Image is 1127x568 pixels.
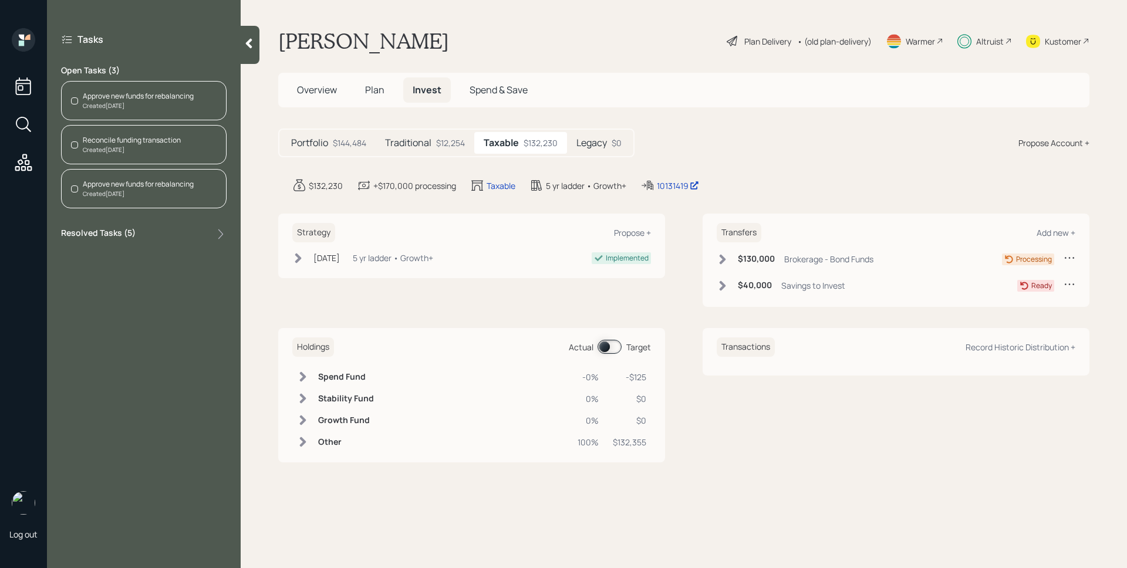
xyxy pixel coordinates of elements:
div: Savings to Invest [781,279,845,292]
h6: Holdings [292,337,334,357]
div: Altruist [976,35,1004,48]
label: Resolved Tasks ( 5 ) [61,227,136,241]
div: Taxable [487,180,515,192]
div: 0% [578,393,599,405]
div: Propose + [614,227,651,238]
span: Spend & Save [470,83,528,96]
div: $132,230 [309,180,343,192]
h6: Growth Fund [318,415,374,425]
div: $132,355 [613,436,646,448]
h6: Stability Fund [318,394,374,404]
div: Approve new funds for rebalancing [83,91,194,102]
span: Overview [297,83,337,96]
div: $12,254 [436,137,465,149]
span: Plan [365,83,384,96]
div: $0 [613,414,646,427]
div: -$125 [613,371,646,383]
div: Created [DATE] [83,102,194,110]
div: Actual [569,341,593,353]
div: $144,484 [333,137,366,149]
label: Open Tasks ( 3 ) [61,65,227,76]
label: Tasks [77,33,103,46]
div: 0% [578,414,599,427]
h6: Spend Fund [318,372,374,382]
div: Add new + [1037,227,1075,238]
div: Ready [1031,280,1052,291]
div: -0% [578,371,599,383]
h6: Other [318,437,374,447]
div: 5 yr ladder • Growth+ [546,180,626,192]
div: Propose Account + [1018,137,1089,149]
div: 10131419 [657,180,699,192]
div: Target [626,341,651,353]
div: Reconcile funding transaction [83,135,181,146]
div: +$170,000 processing [373,180,456,192]
h5: Portfolio [291,137,328,148]
div: Plan Delivery [744,35,791,48]
div: Processing [1016,254,1052,265]
div: $132,230 [524,137,558,149]
div: $0 [613,393,646,405]
div: Approve new funds for rebalancing [83,179,194,190]
div: Created [DATE] [83,190,194,198]
div: Created [DATE] [83,146,181,154]
h1: [PERSON_NAME] [278,28,449,54]
h5: Legacy [576,137,607,148]
h6: $130,000 [738,254,775,264]
h6: Strategy [292,223,335,242]
h5: Traditional [385,137,431,148]
div: Kustomer [1045,35,1081,48]
div: Implemented [606,253,649,263]
h5: Taxable [484,137,519,148]
div: Warmer [906,35,935,48]
h6: $40,000 [738,280,772,290]
div: Brokerage - Bond Funds [784,253,873,265]
div: 5 yr ladder • Growth+ [353,252,433,264]
div: [DATE] [313,252,340,264]
img: james-distasi-headshot.png [12,491,35,515]
div: Record Historic Distribution + [966,342,1075,353]
h6: Transfers [717,223,761,242]
h6: Transactions [717,337,775,357]
span: Invest [413,83,441,96]
div: $0 [612,137,622,149]
div: • (old plan-delivery) [797,35,872,48]
div: Log out [9,529,38,540]
div: 100% [578,436,599,448]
